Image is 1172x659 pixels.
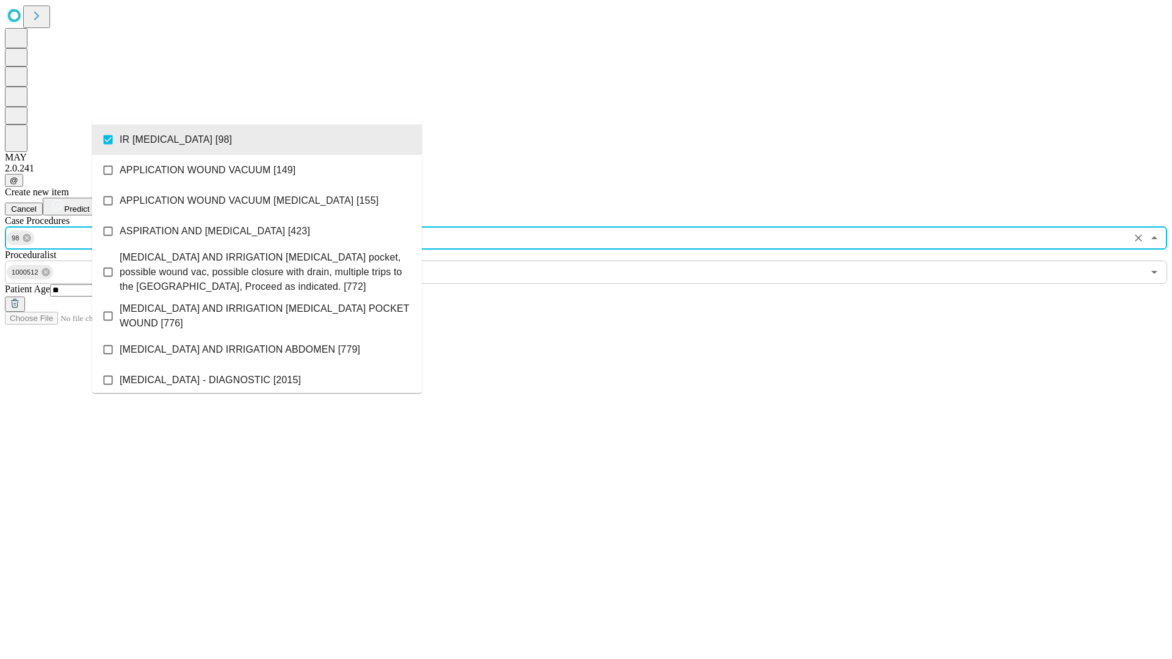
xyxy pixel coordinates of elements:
[7,265,43,279] span: 1000512
[120,342,360,357] span: [MEDICAL_DATA] AND IRRIGATION ABDOMEN [779]
[120,132,232,147] span: IR [MEDICAL_DATA] [98]
[5,250,56,260] span: Proceduralist
[64,204,89,214] span: Predict
[1146,229,1163,247] button: Close
[5,203,43,215] button: Cancel
[5,284,50,294] span: Patient Age
[1146,264,1163,281] button: Open
[11,204,37,214] span: Cancel
[10,176,18,185] span: @
[120,193,378,208] span: APPLICATION WOUND VACUUM [MEDICAL_DATA] [155]
[120,301,412,331] span: [MEDICAL_DATA] AND IRRIGATION [MEDICAL_DATA] POCKET WOUND [776]
[5,152,1167,163] div: MAY
[43,198,99,215] button: Predict
[7,265,53,279] div: 1000512
[1130,229,1147,247] button: Clear
[5,187,69,197] span: Create new item
[5,215,70,226] span: Scheduled Procedure
[120,250,412,294] span: [MEDICAL_DATA] AND IRRIGATION [MEDICAL_DATA] pocket, possible wound vac, possible closure with dr...
[120,373,301,387] span: [MEDICAL_DATA] - DIAGNOSTIC [2015]
[7,231,24,245] span: 98
[120,163,295,178] span: APPLICATION WOUND VACUUM [149]
[7,231,34,245] div: 98
[5,163,1167,174] div: 2.0.241
[5,174,23,187] button: @
[120,224,310,239] span: ASPIRATION AND [MEDICAL_DATA] [423]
